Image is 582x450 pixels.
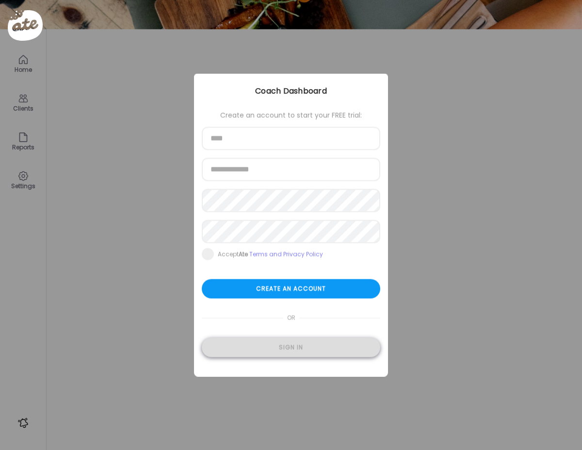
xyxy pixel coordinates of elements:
[283,308,299,328] span: or
[239,250,248,258] b: Ate
[194,85,388,97] div: Coach Dashboard
[202,112,380,119] div: Create an account to start your FREE trial:
[202,279,380,299] div: Create an account
[249,250,323,258] a: Terms and Privacy Policy
[202,338,380,357] div: Sign in
[218,251,323,258] div: Accept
